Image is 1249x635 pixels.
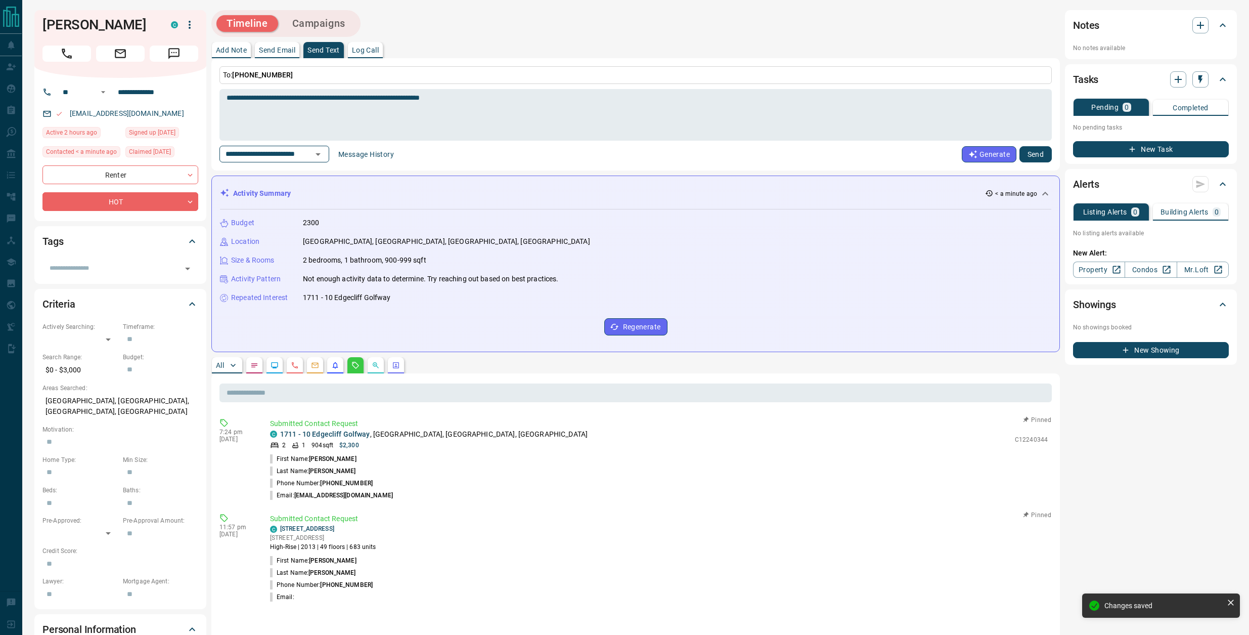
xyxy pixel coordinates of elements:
[270,491,393,500] p: Email:
[270,418,1048,429] p: Submitted Contact Request
[282,15,355,32] button: Campaigns
[311,147,325,161] button: Open
[70,109,184,117] a: [EMAIL_ADDRESS][DOMAIN_NAME]
[1091,104,1119,111] p: Pending
[392,361,400,369] svg: Agent Actions
[1015,435,1048,444] p: C12240344
[270,580,373,589] p: Phone Number:
[220,184,1051,203] div: Activity Summary< a minute ago
[1073,67,1229,92] div: Tasks
[1073,120,1229,135] p: No pending tasks
[1125,262,1177,278] a: Condos
[303,274,559,284] p: Not enough activity data to determine. Try reaching out based on best practices.
[320,480,373,487] span: [PHONE_NUMBER]
[303,236,590,247] p: [GEOGRAPHIC_DATA], [GEOGRAPHIC_DATA], [GEOGRAPHIC_DATA], [GEOGRAPHIC_DATA]
[42,46,91,62] span: Call
[1073,229,1229,238] p: No listing alerts available
[308,468,355,475] span: [PERSON_NAME]
[219,66,1052,84] p: To:
[1073,13,1229,37] div: Notes
[42,425,198,434] p: Motivation:
[270,526,277,533] div: condos.ca
[42,17,156,33] h1: [PERSON_NAME]
[995,189,1037,198] p: < a minute ago
[42,229,198,253] div: Tags
[280,430,370,438] a: 1711 - 10 Edgecliff Golfway
[1073,176,1099,192] h2: Alerts
[291,361,299,369] svg: Calls
[280,429,588,440] p: , [GEOGRAPHIC_DATA], [GEOGRAPHIC_DATA], [GEOGRAPHIC_DATA]
[270,568,356,577] p: Last Name:
[309,455,356,462] span: [PERSON_NAME]
[42,127,120,141] div: Sat Aug 16 2025
[308,569,355,576] span: [PERSON_NAME]
[216,362,224,369] p: All
[250,361,258,369] svg: Notes
[42,546,198,556] p: Credit Score:
[1083,208,1127,216] p: Listing Alerts
[351,361,360,369] svg: Requests
[231,218,254,228] p: Budget
[1019,146,1052,162] button: Send
[1073,172,1229,196] div: Alerts
[42,322,118,331] p: Actively Searching:
[42,516,118,525] p: Pre-Approved:
[97,86,109,98] button: Open
[42,292,198,316] div: Criteria
[150,46,198,62] span: Message
[123,577,198,586] p: Mortgage Agent:
[270,592,294,602] p: Email:
[123,353,198,362] p: Budget:
[280,525,334,532] a: [STREET_ADDRESS]
[1073,292,1229,317] div: Showings
[372,361,380,369] svg: Opportunities
[123,455,198,464] p: Min Size:
[1022,511,1052,520] button: Pinned
[42,192,198,211] div: HOT
[303,292,391,303] p: 1711 - 10 Edgecliff Golfway
[1133,208,1137,216] p: 0
[1022,415,1052,425] button: Pinned
[1177,262,1229,278] a: Mr.Loft
[311,441,333,450] p: 904 sqft
[331,361,339,369] svg: Listing Alerts
[352,47,379,54] p: Log Call
[231,292,288,303] p: Repeated Interest
[294,492,393,499] span: [EMAIL_ADDRESS][DOMAIN_NAME]
[1073,297,1116,313] h2: Showings
[282,441,286,450] p: 2
[270,431,277,438] div: condos.ca
[259,47,295,54] p: Send Email
[42,384,198,393] p: Areas Searched:
[42,353,118,362] p: Search Range:
[42,393,198,420] p: [GEOGRAPHIC_DATA], [GEOGRAPHIC_DATA], [GEOGRAPHIC_DATA], [GEOGRAPHIC_DATA]
[1173,104,1209,111] p: Completed
[42,146,120,160] div: Sat Aug 16 2025
[216,47,247,54] p: Add Note
[96,46,145,62] span: Email
[320,581,373,588] span: [PHONE_NUMBER]
[307,47,340,54] p: Send Text
[311,361,319,369] svg: Emails
[332,146,400,162] button: Message History
[302,441,305,450] p: 1
[270,542,376,552] p: High-Rise | 2013 | 49 floors | 683 units
[42,577,118,586] p: Lawyer:
[129,128,175,138] span: Signed up [DATE]
[270,467,356,476] p: Last Name:
[219,531,255,538] p: [DATE]
[303,255,426,266] p: 2 bedrooms, 1 bathroom, 900-999 sqft
[42,362,118,378] p: $0 - $3,000
[42,296,75,312] h2: Criteria
[232,71,293,79] span: [PHONE_NUMBER]
[962,146,1016,162] button: Generate
[42,233,63,249] h2: Tags
[171,21,178,28] div: condos.ca
[1104,602,1223,610] div: Changes saved
[42,455,118,464] p: Home Type:
[216,15,278,32] button: Timeline
[219,524,255,531] p: 11:57 pm
[219,429,255,436] p: 7:24 pm
[1073,262,1125,278] a: Property
[1073,17,1099,33] h2: Notes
